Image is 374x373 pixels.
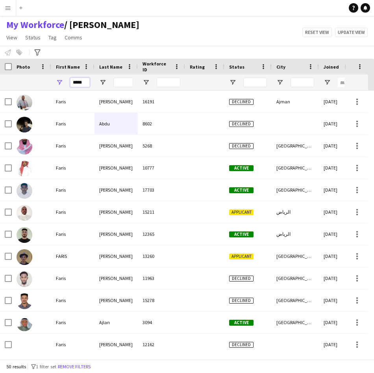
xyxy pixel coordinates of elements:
img: Faris Abdulrahman [17,183,32,199]
div: FARIS [51,245,94,267]
span: Active [229,187,254,193]
input: Joined Filter Input [338,78,361,87]
img: Faris Abdul hamid [17,139,32,155]
span: Tag [48,34,57,41]
span: Active [229,320,254,326]
div: Faris [51,179,94,201]
div: [PERSON_NAME] [94,267,138,289]
div: Faris [51,135,94,157]
button: Update view [335,28,368,37]
div: 3094 [138,311,185,333]
span: Joined [324,64,339,70]
div: 12162 [138,334,185,355]
div: [PERSON_NAME] [94,179,138,201]
div: [PERSON_NAME] [94,91,138,112]
span: Declined [229,121,254,127]
span: Declined [229,298,254,304]
div: [DATE] [319,135,366,157]
div: 10777 [138,157,185,179]
img: Faris Adham Al Shurafa [17,227,32,243]
div: 8602 [138,113,185,134]
div: [DATE] [319,91,366,112]
div: Abdu [94,113,138,134]
div: 11963 [138,267,185,289]
div: [PERSON_NAME] [94,289,138,311]
img: Faris Abdon [17,95,32,110]
div: [DATE] [319,179,366,201]
div: Ajman [272,91,319,112]
app-action-btn: Advanced filters [33,48,42,57]
div: 15211 [138,201,185,223]
div: [DATE] [319,267,366,289]
div: Faris [51,91,94,112]
div: [PERSON_NAME] [94,223,138,245]
div: 15278 [138,289,185,311]
a: Comms [61,32,85,43]
button: Open Filter Menu [324,79,331,86]
div: Faris [51,201,94,223]
div: Faris [51,223,94,245]
span: Declined [229,342,254,348]
div: [GEOGRAPHIC_DATA] [272,267,319,289]
a: My Workforce [6,19,64,31]
div: [GEOGRAPHIC_DATA] [272,245,319,267]
div: [PERSON_NAME] [94,245,138,267]
div: Ajlan [94,311,138,333]
div: [PERSON_NAME] [94,201,138,223]
button: Remove filters [56,362,92,371]
a: Tag [45,32,60,43]
div: الرياض [272,223,319,245]
div: Faris [51,267,94,289]
input: Workforce ID Filter Input [157,78,180,87]
div: [DATE] [319,289,366,311]
div: [GEOGRAPHIC_DATA] [272,289,319,311]
span: Applicant [229,254,254,259]
div: 13260 [138,245,185,267]
img: Faris Abu Bakr [17,205,32,221]
div: [DATE] [319,113,366,134]
div: [DATE] [319,311,366,333]
input: Status Filter Input [243,78,267,87]
span: Status [229,64,244,70]
span: Waad Ziyarah [64,19,139,31]
div: 12365 [138,223,185,245]
span: Declined [229,143,254,149]
div: Faris [51,113,94,134]
span: Active [229,165,254,171]
button: Open Filter Menu [276,79,283,86]
button: Reset view [302,28,332,37]
span: Status [25,34,41,41]
img: FARIS Ahmad [17,249,32,265]
span: Comms [65,34,82,41]
span: Active [229,231,254,237]
img: Faris Ajlan [17,315,32,331]
div: 16191 [138,91,185,112]
div: [DATE] [319,223,366,245]
div: [DATE] [319,201,366,223]
div: 17703 [138,179,185,201]
span: Workforce ID [143,61,171,73]
a: Status [22,32,44,43]
div: [DATE] [319,245,366,267]
div: [PERSON_NAME] [94,135,138,157]
span: City [276,64,285,70]
button: Open Filter Menu [99,79,106,86]
span: Rating [190,64,205,70]
div: [DATE] [319,157,366,179]
div: [GEOGRAPHIC_DATA] [272,135,319,157]
span: Last Name [99,64,122,70]
span: Declined [229,99,254,105]
div: [GEOGRAPHIC_DATA] [272,179,319,201]
div: Faris [51,289,94,311]
img: Faris Ahmed [17,271,32,287]
div: [GEOGRAPHIC_DATA] [272,157,319,179]
span: View [6,34,17,41]
span: Applicant [229,209,254,215]
div: الرياض [272,201,319,223]
div: [PERSON_NAME] [94,157,138,179]
span: Photo [17,64,30,70]
input: First Name Filter Input [70,78,90,87]
img: Faris Abdu [17,117,32,132]
div: Faris [51,334,94,355]
span: Declined [229,276,254,282]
